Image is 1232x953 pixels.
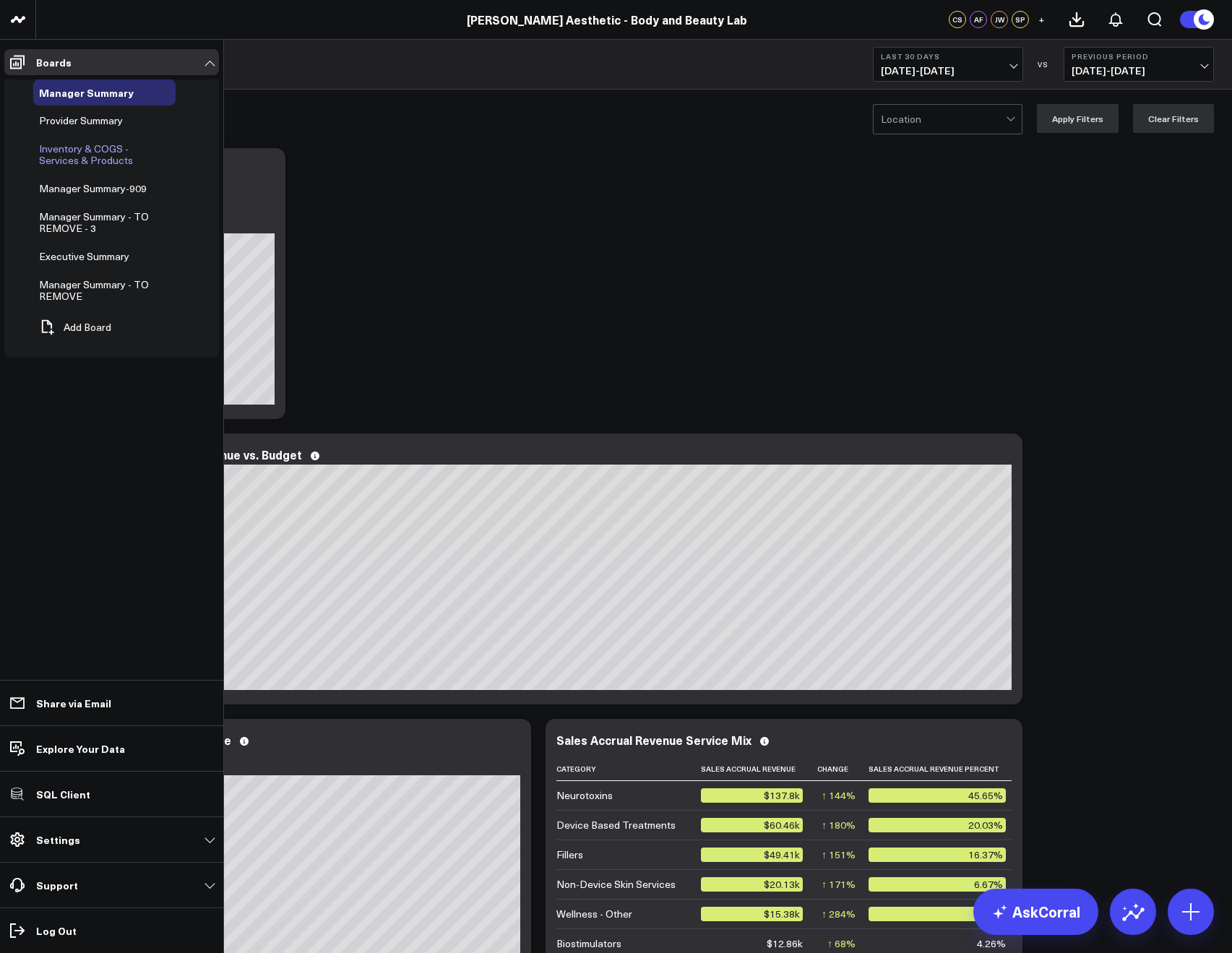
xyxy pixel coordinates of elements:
[39,277,149,303] span: Manager Summary - TO REMOVE
[881,52,1015,61] b: Last 30 Days
[4,781,219,807] a: SQL Client
[39,142,133,167] span: Inventory & COGS - Services & Products
[467,12,747,27] a: [PERSON_NAME] Aesthetic - Body and Beauty Lab
[39,210,149,235] span: Manager Summary - TO REMOVE - 3
[1033,11,1050,28] button: +
[1030,60,1056,69] div: VS
[4,918,219,944] a: Log Out
[556,788,613,803] div: Neurotoxins
[767,936,803,951] div: $12.86k
[822,848,856,862] div: ↑ 151%
[39,183,147,194] a: Manager Summary-909
[1072,65,1206,77] span: [DATE] - [DATE]
[869,877,1006,892] div: 6.67%
[701,788,803,803] div: $137.8k
[33,311,111,343] button: Add Board
[39,251,129,262] a: Executive Summary
[65,764,520,775] div: Previous: $73.94k
[822,788,856,803] div: ↑ 144%
[556,818,676,832] div: Device Based Treatments
[701,818,803,832] div: $60.46k
[36,56,72,68] p: Boards
[977,936,1006,951] div: 4.26%
[36,697,111,709] p: Share via Email
[39,87,134,98] a: Manager Summary
[873,47,1023,82] button: Last 30 Days[DATE]-[DATE]
[556,733,751,746] div: Sales Accrual Revenue Service Mix
[39,113,123,127] span: Provider Summary
[991,11,1008,28] div: JW
[36,743,125,754] p: Explore Your Data
[36,925,77,936] p: Log Out
[39,143,151,166] a: Inventory & COGS - Services & Products
[822,877,856,892] div: ↑ 171%
[869,848,1006,862] div: 16.37%
[39,115,123,126] a: Provider Summary
[1037,104,1119,133] button: Apply Filters
[701,877,803,892] div: $20.13k
[869,757,1019,781] th: Sales Accrual Revenue Percent
[1072,52,1206,61] b: Previous Period
[973,889,1098,935] a: AskCorral
[39,249,129,263] span: Executive Summary
[36,879,78,891] p: Support
[701,907,803,921] div: $15.38k
[556,757,701,781] th: Category
[827,936,856,951] div: ↑ 68%
[816,757,869,781] th: Change
[1133,104,1214,133] button: Clear Filters
[39,279,151,302] a: Manager Summary - TO REMOVE
[701,848,803,862] div: $49.41k
[869,818,1006,832] div: 20.03%
[556,877,676,892] div: Non-Device Skin Services
[869,788,1006,803] div: 45.65%
[1064,47,1214,82] button: Previous Period[DATE]-[DATE]
[822,907,856,921] div: ↑ 284%
[36,788,90,800] p: SQL Client
[822,818,856,832] div: ↑ 180%
[556,936,621,951] div: Biostimulators
[1012,11,1029,28] div: SP
[36,834,80,845] p: Settings
[869,907,1006,921] div: 5.10%
[701,757,816,781] th: Sales Accrual Revenue
[1038,14,1045,25] span: +
[881,65,1015,77] span: [DATE] - [DATE]
[970,11,987,28] div: AF
[39,181,147,195] span: Manager Summary-909
[39,85,134,100] span: Manager Summary
[39,211,151,234] a: Manager Summary - TO REMOVE - 3
[556,907,632,921] div: Wellness - Other
[556,848,583,862] div: Fillers
[949,11,966,28] div: CS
